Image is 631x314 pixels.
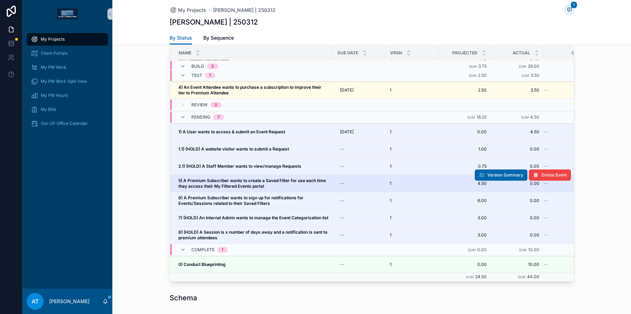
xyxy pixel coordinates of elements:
a: 10.00 [495,262,539,267]
h1: [PERSON_NAME] | 250312 [170,17,258,27]
span: -- [544,129,548,135]
a: 0.00 [495,198,539,203]
a: 3.50 [495,87,539,93]
a: -- [544,87,597,93]
div: 1 [222,247,223,253]
a: 0.00 [495,181,539,186]
span: 1 [390,232,392,238]
span: Complete [191,247,215,253]
a: 1) A User wants to access & submit an Event Request [178,129,329,135]
span: Original [572,50,592,56]
small: Sum [519,248,527,252]
span: [DATE] [340,87,354,93]
small: Sum [467,115,475,119]
a: [DATE] [337,126,381,138]
span: 1 [571,1,577,8]
a: 1 [390,87,434,93]
span: -- [544,146,548,152]
div: -- [340,181,344,186]
button: 1 [565,6,574,14]
a: -- [544,129,597,135]
span: By Sequence [203,34,234,41]
span: Out-Of-Office Calendar [41,121,88,126]
a: 7) (HOLD) An Internal Admin wants to manage the Event Categorization list [178,215,329,221]
span: 3.50 [531,73,539,78]
span: Delete Event [541,172,567,178]
a: 1 [390,129,434,135]
a: -- [337,195,381,206]
span: [PERSON_NAME] | 250312 [213,7,276,14]
a: 0.75 [442,163,487,169]
a: 8) (HOLD) A Session is x number of days away and a notification is sent to premium attendees [178,229,329,241]
a: -- [544,262,597,267]
p: [PERSON_NAME] [49,298,90,305]
span: Build [191,64,204,69]
a: 1 [390,163,434,169]
a: -- [544,215,597,221]
a: 3.00 [442,232,487,238]
span: 1 [390,87,392,93]
a: -- [544,181,597,186]
span: 4.50 [442,181,487,186]
div: -- [340,215,344,221]
a: 1.1) (HOLD) A website visitor wants to submit a Request [178,146,329,152]
a: 5) A Premium Subscriber wants to create a Saved Filter for use each time they access their My Fil... [178,178,329,189]
strong: 1) A User wants to access & submit an Event Request [178,129,285,134]
span: Review [191,102,208,108]
a: 0.00 [442,262,487,267]
small: Sum [519,64,526,68]
a: 4) An Event Attendee wants to purchase a subscription to improve their tier to Premium Attendee [178,85,329,96]
span: 10.00 [528,247,539,252]
strong: 4) An Event Attendee wants to purchase a subscription to improve their tier to Premium Attendee [178,85,322,95]
a: Out-Of-Office Calendar [27,117,108,130]
span: My Bills [41,107,56,112]
a: My Bills [27,103,108,116]
a: 0.00 [495,232,539,238]
a: -- [337,229,381,241]
a: -- [337,178,381,189]
div: 1 [209,73,211,78]
span: 44.00 [527,274,539,279]
a: 2.1) (HOLD) A Staff Member wants to view/manage Requests [178,163,329,169]
a: 1 [390,181,434,186]
div: -- [340,198,344,203]
span: 0.00 [495,163,539,169]
span: 4.50 [530,114,539,120]
strong: 1.1) (HOLD) A website visitor wants to submit a Request [178,146,289,152]
strong: 6) A Premium Subscriber wants to sign up for notifications for Events/Sessions related to their S... [178,195,304,206]
span: My Projects [178,7,206,14]
span: 1.00 [442,146,487,152]
small: Sum [469,74,476,78]
a: 4.50 [495,129,539,135]
div: -- [340,232,344,238]
span: 18.25 [476,114,487,120]
a: [DATE] [337,85,381,96]
a: 0.00 [495,215,539,221]
span: By Status [170,34,192,41]
span: 1 [390,163,392,169]
span: 0.00 [495,146,539,152]
span: -- [544,215,548,221]
strong: 0) Conduct Blueprinting [178,262,226,267]
span: Projected [452,50,478,56]
span: 2.50 [442,87,487,93]
span: Due Date [337,50,358,56]
span: [DATE] [340,129,354,135]
div: 7 [217,114,220,120]
small: Sum [521,74,529,78]
span: -- [544,181,548,186]
small: Sum [466,275,474,279]
a: My Projects [170,7,206,14]
div: -- [340,163,344,169]
a: 6.00 [442,198,487,203]
span: 0.00 [477,247,487,252]
span: -- [544,198,548,203]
